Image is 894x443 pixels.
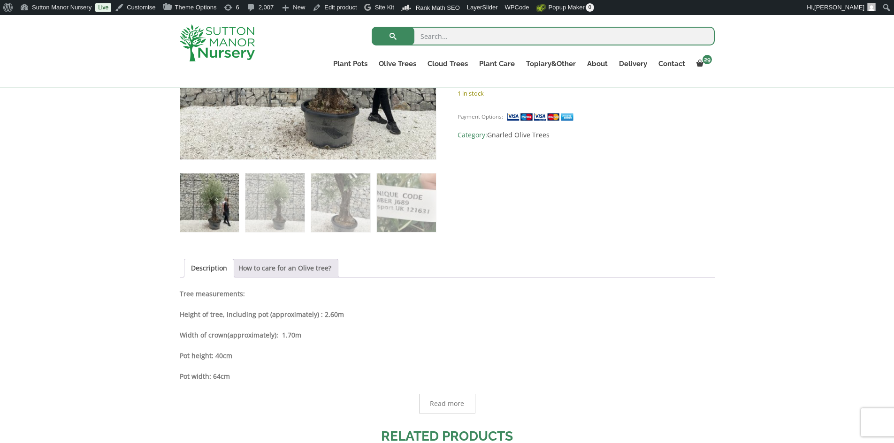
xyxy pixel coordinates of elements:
[373,57,422,70] a: Olive Trees
[703,55,712,64] span: 29
[430,400,464,407] span: Read more
[691,57,715,70] a: 29
[372,27,715,45] input: Search...
[458,88,714,99] p: 1 in stock
[180,310,344,319] b: Height of tree, including pot (approximately) : 2.60m
[474,57,520,70] a: Plant Care
[586,3,594,12] span: 0
[422,57,474,70] a: Cloud Trees
[416,4,460,11] span: Rank Math SEO
[506,112,577,122] img: payment supported
[581,57,613,70] a: About
[375,4,394,11] span: Site Kit
[238,259,331,277] a: How to care for an Olive tree?
[180,173,239,232] img: Gnarled Olive Tree J689
[328,57,373,70] a: Plant Pots
[95,3,111,12] a: Live
[180,289,245,298] strong: Tree measurements:
[180,330,301,339] strong: Width of crown : 1.70m
[191,259,227,277] a: Description
[458,129,714,141] span: Category:
[458,113,503,120] small: Payment Options:
[377,173,436,232] img: Gnarled Olive Tree J689 - Image 4
[228,330,276,339] b: (approximately)
[653,57,691,70] a: Contact
[814,4,864,11] span: [PERSON_NAME]
[520,57,581,70] a: Topiary&Other
[311,173,370,232] img: Gnarled Olive Tree J689 - Image 3
[487,130,550,139] a: Gnarled Olive Trees
[613,57,653,70] a: Delivery
[180,351,232,360] strong: Pot height: 40cm
[180,24,255,61] img: logo
[245,173,304,232] img: Gnarled Olive Tree J689 - Image 2
[180,372,230,381] strong: Pot width: 64cm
